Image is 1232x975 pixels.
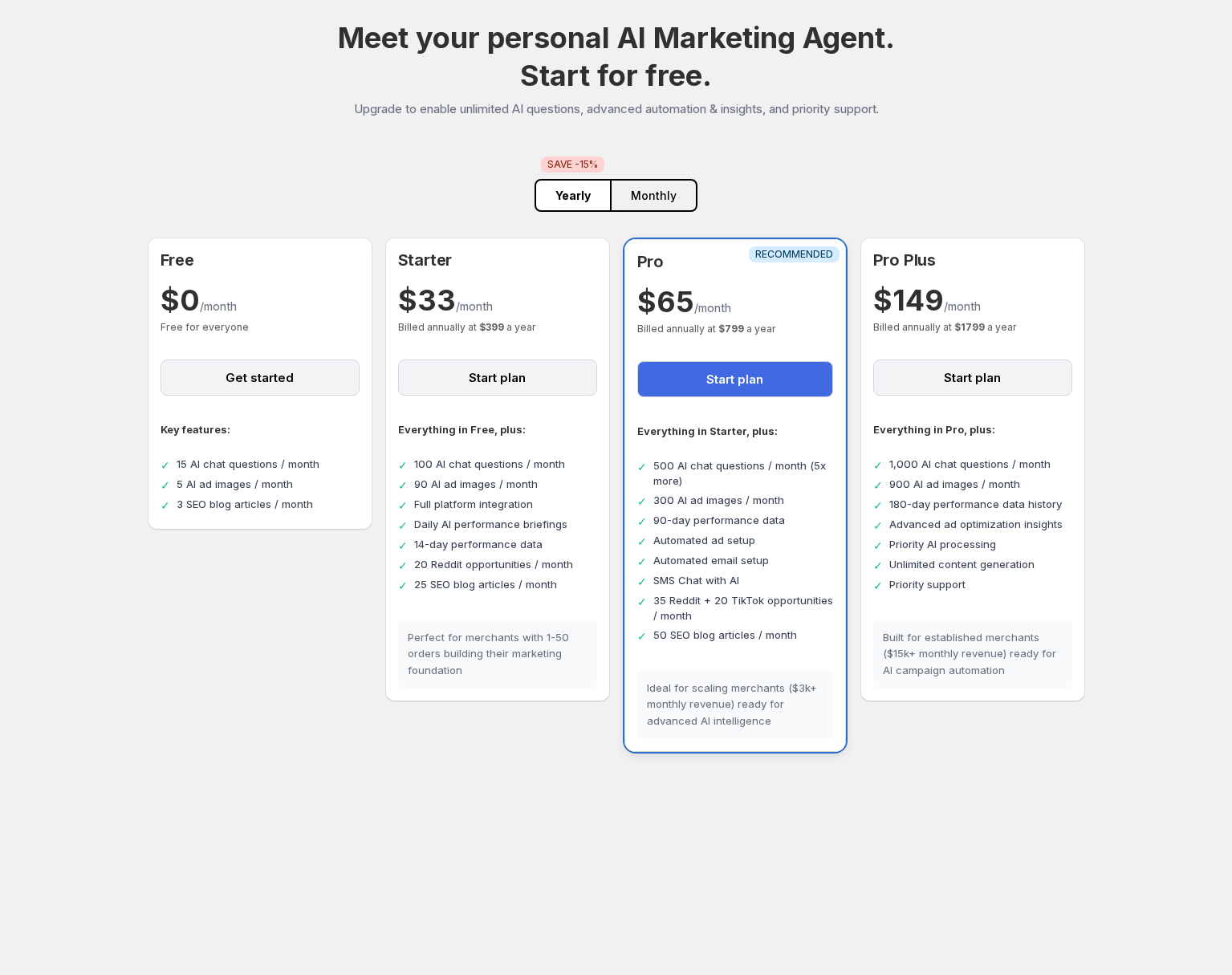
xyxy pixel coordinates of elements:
h2: Pro Plus [873,250,1072,270]
p: Everything in Free, plus: [398,421,597,437]
p: Free for everyone [161,321,360,334]
h2: Starter [398,250,597,270]
span: ✓ [637,493,647,510]
span: 50 SEO blog articles / month [653,628,797,644]
span: /month [944,299,981,313]
span: ✓ [398,477,408,494]
p: Everything in Pro, plus: [873,421,1072,437]
span: ✓ [161,477,170,494]
button: Get started [161,360,360,396]
span: ✓ [637,533,647,550]
p: Billed annually at a year [398,321,597,334]
span: ✓ [637,573,647,590]
button: Monthly [611,179,697,212]
span: 90-day performance data [653,513,785,529]
h2: Free [161,250,360,270]
span: Full platform integration [414,497,533,513]
span: ✓ [637,513,647,530]
span: 90 AI ad images / month [414,477,538,493]
span: ✓ [873,537,883,554]
span: 1,000 AI chat questions / month [889,457,1051,473]
span: Automated email setup [653,553,769,569]
span: ✓ [873,477,883,494]
button: Start plan [873,360,1072,396]
span: Daily AI performance briefings [414,517,567,533]
span: 180-day performance data history [889,497,1062,513]
span: Unlimited content generation [889,557,1035,573]
p: Key features: [161,421,360,437]
span: ✓ [873,577,883,594]
span: SMS Chat with AI [653,573,739,589]
span: Priority support [889,577,966,593]
strong: $ 799 [718,323,744,335]
span: ✓ [398,577,408,594]
span: 20 Reddit opportunities / month [414,557,573,573]
span: SAVE -15% [547,158,598,171]
span: $ 0 [161,282,200,318]
span: /month [694,301,731,315]
span: ✓ [637,458,647,475]
strong: $ 1799 [954,321,985,333]
span: $ 65 [637,284,694,319]
button: Start plan [398,360,597,396]
span: ✓ [873,557,883,574]
span: /month [200,299,237,313]
p: Upgrade to enable unlimited AI questions, advanced automation & insights, and priority support. [354,101,879,117]
span: ✓ [398,517,408,534]
span: ✓ [873,497,883,514]
span: 300 AI ad images / month [653,493,784,509]
span: 14-day performance data [414,537,543,553]
p: Billed annually at a year [873,321,1072,334]
span: 35 Reddit + 20 TikTok opportunities / month [653,593,833,624]
span: Start for free. [520,58,712,93]
span: ✓ [398,537,408,554]
span: 100 AI chat questions / month [414,457,565,473]
span: 3 SEO blog articles / month [177,497,313,513]
span: 15 AI chat questions / month [177,457,319,473]
span: ✓ [161,457,170,473]
div: Built for established merchants ($15k+ monthly revenue) ready for AI campaign automation [873,620,1072,689]
span: ✓ [873,517,883,534]
span: ✓ [637,593,647,610]
span: 5 AI ad images / month [177,477,293,493]
p: Billed annually at a year [637,323,833,335]
span: ✓ [398,457,408,473]
span: 500 AI chat questions / month (5x more) [653,458,833,490]
span: 25 SEO blog articles / month [414,577,557,593]
h1: Meet your personal AI Marketing Agent. [338,19,895,95]
p: Everything in Starter, plus: [637,423,833,439]
span: $ 33 [398,282,456,318]
span: ✓ [637,553,647,570]
span: RECOMMENDED [755,248,833,261]
span: ✓ [873,457,883,473]
button: Yearly [535,179,611,212]
span: Automated ad setup [653,533,755,549]
span: Advanced ad optimization insights [889,517,1063,533]
span: ✓ [161,497,170,514]
button: Start plan [637,361,833,397]
h2: Pro [637,252,833,271]
div: Perfect for merchants with 1-50 orders building their marketing foundation [398,620,597,689]
strong: $ 399 [479,321,504,333]
div: Ideal for scaling merchants ($3k+ monthly revenue) ready for advanced AI intelligence [637,670,833,739]
span: $ 149 [873,282,944,318]
span: 900 AI ad images / month [889,477,1020,493]
span: ✓ [398,497,408,514]
span: Priority AI processing [889,537,996,553]
span: /month [456,299,493,313]
span: ✓ [637,628,647,644]
span: ✓ [398,557,408,574]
